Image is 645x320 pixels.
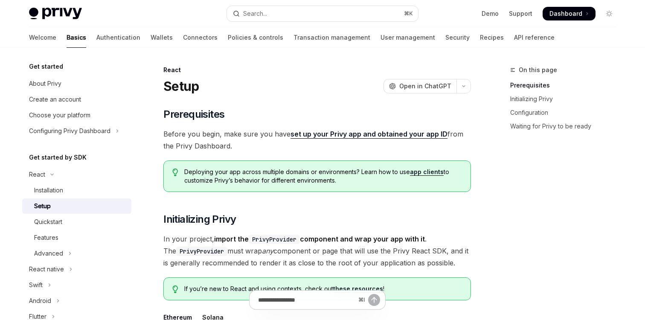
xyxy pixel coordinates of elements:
[228,27,283,48] a: Policies & controls
[543,7,596,20] a: Dashboard
[67,27,86,48] a: Basics
[404,10,413,17] span: ⌘ K
[482,9,499,18] a: Demo
[163,108,224,121] span: Prerequisites
[176,247,227,256] code: PrivyProvider
[368,294,380,306] button: Send message
[34,248,63,259] div: Advanced
[29,126,110,136] div: Configuring Privy Dashboard
[22,198,131,214] a: Setup
[293,27,370,48] a: Transaction management
[514,27,555,48] a: API reference
[214,235,425,243] strong: import the component and wrap your app with it
[22,123,131,139] button: Toggle Configuring Privy Dashboard section
[163,128,471,152] span: Before you begin, make sure you have from the Privy Dashboard.
[22,214,131,230] a: Quickstart
[445,27,470,48] a: Security
[34,217,62,227] div: Quickstart
[510,106,623,119] a: Configuration
[29,61,63,72] h5: Get started
[509,9,532,18] a: Support
[22,262,131,277] button: Toggle React native section
[258,291,355,309] input: Ask a question...
[163,66,471,74] div: React
[22,167,131,182] button: Toggle React section
[22,92,131,107] a: Create an account
[480,27,504,48] a: Recipes
[163,212,236,226] span: Initializing Privy
[291,130,447,139] a: set up your Privy app and obtained your app ID
[96,27,140,48] a: Authentication
[22,293,131,308] button: Toggle Android section
[243,9,267,19] div: Search...
[29,79,61,89] div: About Privy
[22,277,131,293] button: Toggle Swift section
[22,246,131,261] button: Toggle Advanced section
[384,79,456,93] button: Open in ChatGPT
[29,169,45,180] div: React
[29,94,81,105] div: Create an account
[34,233,58,243] div: Features
[183,27,218,48] a: Connectors
[22,76,131,91] a: About Privy
[22,108,131,123] a: Choose your platform
[184,285,462,293] span: If you’re new to React and using contexts, check out !
[262,247,273,255] em: any
[29,110,90,120] div: Choose your platform
[29,152,87,163] h5: Get started by SDK
[29,264,64,274] div: React native
[22,183,131,198] a: Installation
[510,119,623,133] a: Waiting for Privy to be ready
[410,168,444,176] a: app clients
[352,285,383,293] a: resources
[34,185,63,195] div: Installation
[249,235,300,244] code: PrivyProvider
[29,296,51,306] div: Android
[333,285,350,293] a: these
[29,8,82,20] img: light logo
[163,79,199,94] h1: Setup
[510,79,623,92] a: Prerequisites
[184,168,462,185] span: Deploying your app across multiple domains or environments? Learn how to use to customize Privy’s...
[29,27,56,48] a: Welcome
[227,6,418,21] button: Open search
[602,7,616,20] button: Toggle dark mode
[172,285,178,293] svg: Tip
[549,9,582,18] span: Dashboard
[519,65,557,75] span: On this page
[163,233,471,269] span: In your project, . The must wrap component or page that will use the Privy React SDK, and it is g...
[510,92,623,106] a: Initializing Privy
[172,169,178,176] svg: Tip
[34,201,51,211] div: Setup
[29,280,43,290] div: Swift
[151,27,173,48] a: Wallets
[381,27,435,48] a: User management
[22,230,131,245] a: Features
[399,82,451,90] span: Open in ChatGPT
